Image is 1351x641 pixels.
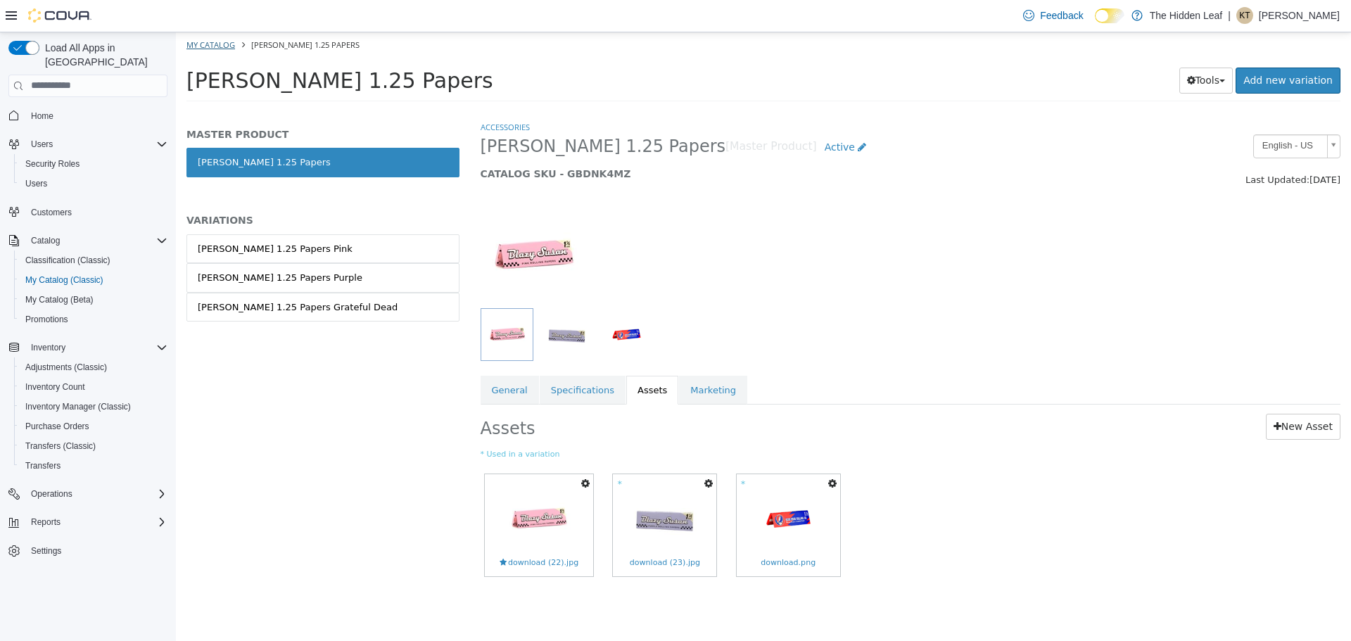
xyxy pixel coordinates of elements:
span: Feedback [1040,8,1083,23]
span: My Catalog (Classic) [25,274,103,286]
span: Inventory [31,342,65,353]
a: Users [20,175,53,192]
a: My Catalog (Beta) [20,291,99,308]
small: * Used in a variation [305,417,1165,429]
span: Reports [31,516,61,528]
button: Reports [25,514,66,531]
a: New Asset [1090,381,1165,407]
a: Assets [450,343,502,373]
div: [PERSON_NAME] 1.25 Papers Grateful Dead [22,268,222,282]
button: My Catalog (Beta) [14,290,173,310]
button: Inventory [25,339,71,356]
span: English - US [1078,103,1146,125]
span: Classification (Classic) [20,252,167,269]
a: download.pngdownload.png [561,442,664,544]
a: Home [25,108,59,125]
span: Load All Apps in [GEOGRAPHIC_DATA] [39,41,167,69]
span: [DATE] [1134,142,1165,153]
a: Security Roles [20,156,85,172]
span: Settings [25,542,167,559]
span: [PERSON_NAME] 1.25 Papers [11,36,317,61]
h5: CATALOG SKU - GBDNK4MZ [305,135,944,148]
img: download.png [576,450,649,523]
input: Dark Mode [1095,8,1124,23]
span: Adjustments (Classic) [20,359,167,376]
a: Specifications [364,343,450,373]
nav: Complex example [8,100,167,598]
span: Promotions [20,311,167,328]
button: Tools [1003,35,1058,61]
button: Customers [3,202,173,222]
span: Security Roles [20,156,167,172]
span: Purchase Orders [20,418,167,435]
a: Settings [25,542,67,559]
button: Promotions [14,310,173,329]
p: [PERSON_NAME] [1259,7,1340,24]
small: [Master Product] [550,109,641,120]
button: Users [3,134,173,154]
h5: MASTER PRODUCT [11,96,284,108]
button: Operations [25,485,78,502]
button: Inventory Manager (Classic) [14,397,173,417]
span: Transfers [20,457,167,474]
span: Active [649,109,679,120]
span: Transfers (Classic) [25,440,96,452]
a: Customers [25,204,77,221]
span: download (23).jpg [454,525,524,537]
a: My Catalog (Classic) [20,272,109,288]
img: download (22).jpg [326,450,400,523]
span: Security Roles [25,158,80,170]
button: Home [3,106,173,126]
span: Inventory Manager (Classic) [25,401,131,412]
span: Transfers (Classic) [20,438,167,455]
span: Customers [25,203,167,221]
button: Catalog [3,231,173,250]
a: Classification (Classic) [20,252,116,269]
a: English - US [1077,102,1165,126]
img: download (23).jpg [452,450,526,523]
span: Purchase Orders [25,421,89,432]
h5: VARIATIONS [11,182,284,194]
span: download.png [585,525,640,537]
button: Catalog [25,232,65,249]
span: Users [20,175,167,192]
span: Inventory [25,339,167,356]
a: Promotions [20,311,74,328]
button: Users [25,136,58,153]
span: Adjustments (Classic) [25,362,107,373]
span: Transfers [25,460,61,471]
button: Operations [3,484,173,504]
button: Classification (Classic) [14,250,173,270]
a: Purchase Orders [20,418,95,435]
button: Security Roles [14,154,173,174]
span: Users [31,139,53,150]
button: Inventory [3,338,173,357]
a: Transfers [20,457,66,474]
span: [PERSON_NAME] 1.25 Papers [75,7,184,18]
span: Home [31,110,53,122]
span: Operations [25,485,167,502]
span: Customers [31,207,72,218]
span: Settings [31,545,61,557]
button: Purchase Orders [14,417,173,436]
span: Home [25,107,167,125]
button: My Catalog (Classic) [14,270,173,290]
span: Classification (Classic) [25,255,110,266]
button: Transfers (Classic) [14,436,173,456]
span: [PERSON_NAME] 1.25 Papers [305,103,550,125]
span: Reports [25,514,167,531]
span: My Catalog (Classic) [20,272,167,288]
button: Inventory Count [14,377,173,397]
a: Accessories [305,89,354,100]
div: [PERSON_NAME] 1.25 Papers Purple [22,239,186,253]
span: My Catalog (Beta) [20,291,167,308]
img: Cova [28,8,91,23]
span: Promotions [25,314,68,325]
button: Reports [3,512,173,532]
a: Marketing [503,343,571,373]
a: download (23).jpgdownload (23).jpg [437,442,540,544]
span: Operations [31,488,72,500]
a: Inventory Manager (Classic) [20,398,137,415]
div: [PERSON_NAME] 1.25 Papers Pink [22,210,177,224]
button: Transfers [14,456,173,476]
